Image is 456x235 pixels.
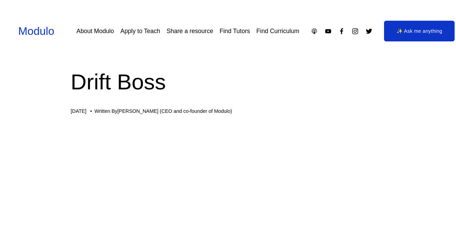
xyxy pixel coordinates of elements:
a: Facebook [338,28,345,35]
a: Find Curriculum [256,25,299,37]
a: ✨ Ask me anything [384,21,455,41]
a: About Modulo [76,25,114,37]
a: Twitter [365,28,373,35]
a: [PERSON_NAME] (CEO and co-founder of Modulo) [117,108,232,114]
a: Modulo [18,25,54,37]
div: Written By [94,108,232,114]
a: Apple Podcasts [311,28,318,35]
a: Share a resource [166,25,213,37]
a: Instagram [352,28,359,35]
a: Find Tutors [220,25,250,37]
a: YouTube [325,28,332,35]
h1: Drift Boss [71,67,385,97]
a: Apply to Teach [120,25,160,37]
span: [DATE] [71,108,86,114]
